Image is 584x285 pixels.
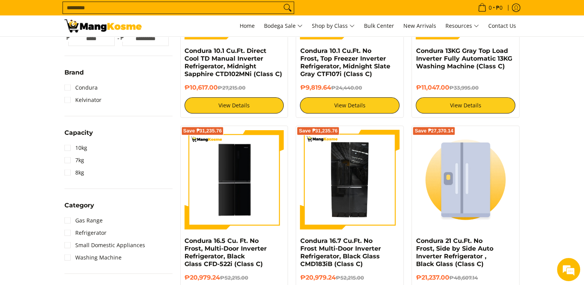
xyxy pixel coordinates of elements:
a: 8kg [64,166,84,179]
a: Washing Machine [64,251,122,264]
span: ₱ [118,34,126,42]
a: Contact Us [484,15,520,36]
del: ₱52,215.00 [220,275,248,281]
span: • [476,3,505,12]
a: Condura 16.7 Cu.Ft. No Frost Multi-Door Inverter Refrigerator, Black Glass CMD183iB (Class C) [300,237,381,268]
span: New Arrivals [403,22,436,29]
del: ₱27,215.00 [218,85,245,91]
a: New Arrivals [399,15,440,36]
a: Refrigerator [64,227,107,239]
span: Bulk Center [364,22,394,29]
a: Bulk Center [360,15,398,36]
del: ₱48,607.14 [449,275,477,281]
a: Gas Range [64,214,103,227]
span: ₱0 [495,5,504,10]
span: Resources [445,21,479,31]
img: Condura 21 Cu.Ft. No Frost, Side by Side Auto Inverter Refrigerator , Black Glass (Class C) [416,130,515,229]
img: Condura 16.7 Cu.Ft. No Frost Multi-Door Inverter Refrigerator, Black Glass CMD183iB (Class C) [300,130,399,229]
a: Kelvinator [64,94,102,106]
a: Condura 10.1 Cu.Ft. No Frost, Top Freezer Inverter Refrigerator, Midnight Slate Gray CTF107i (Cla... [300,47,390,78]
span: Category [64,202,94,209]
h6: ₱20,979.24 [185,274,284,282]
a: Shop by Class [308,15,359,36]
a: 10kg [64,142,87,154]
a: Home [236,15,259,36]
span: Capacity [64,130,93,136]
a: Bodega Sale [260,15,306,36]
span: Save ₱27,370.14 [415,129,453,133]
img: Class C Home &amp; Business Appliances: Up to 70% Off l Mang Kosme [64,19,142,32]
a: Condura 16.5 Cu. Ft. No Frost, Multi-Door Inverter Refrigerator, Black Glass CFD-522i (Class C) [185,237,267,268]
a: Condura 13KG Gray Top Load Inverter Fully Automatic 13KG Washing Machine (Class C) [416,47,512,70]
h6: ₱11,047.00 [416,84,515,92]
span: Save ₱31,235.76 [299,129,337,133]
img: Condura 16.5 Cu. Ft. No Frost, Multi-Door Inverter Refrigerator, Black Glass CFD-522i (Class C) [185,131,284,228]
span: Brand [64,70,84,76]
summary: Open [64,70,84,81]
a: View Details [416,97,515,114]
span: Contact Us [488,22,516,29]
h6: ₱10,617.00 [185,84,284,92]
span: Save ₱31,235.76 [183,129,222,133]
del: ₱33,995.00 [449,85,478,91]
a: View Details [300,97,399,114]
button: Search [281,2,294,14]
a: Condura 21 Cu.Ft. No Frost, Side by Side Auto Inverter Refrigerator , Black Glass (Class C) [416,237,493,268]
a: Resources [442,15,483,36]
span: Shop by Class [312,21,355,31]
del: ₱24,440.00 [331,85,362,91]
h6: ₱9,819.64 [300,84,399,92]
nav: Main Menu [149,15,520,36]
h6: ₱20,979.24 [300,274,399,282]
del: ₱52,215.00 [335,275,364,281]
a: Small Domestic Appliances [64,239,145,251]
a: View Details [185,97,284,114]
span: Bodega Sale [264,21,303,31]
summary: Open [64,202,94,214]
a: Condura 10.1 Cu.Ft. Direct Cool TD Manual Inverter Refrigerator, Midnight Sapphire CTD102MNi (Cla... [185,47,282,78]
a: 7kg [64,154,84,166]
summary: Open [64,130,93,142]
span: Home [240,22,255,29]
span: 0 [488,5,493,10]
a: Condura [64,81,98,94]
span: ₱ [64,34,72,42]
h6: ₱21,237.00 [416,274,515,282]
